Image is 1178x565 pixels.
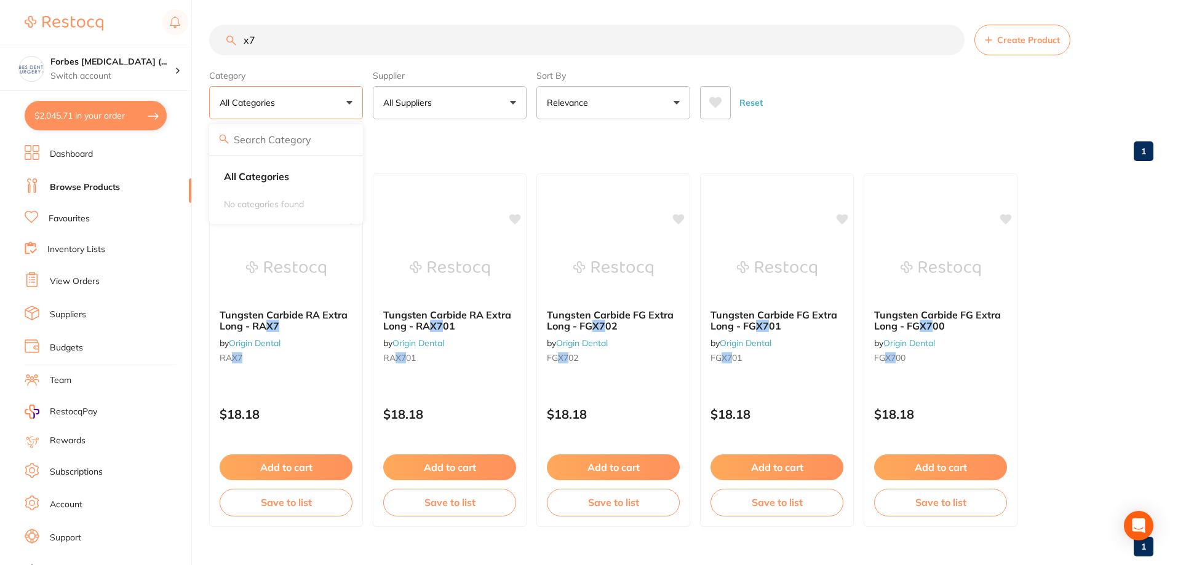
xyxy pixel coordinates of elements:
p: All Suppliers [383,97,437,109]
img: Restocq Logo [25,16,103,31]
button: Save to list [220,489,352,516]
a: Favourites [49,213,90,225]
span: 02 [568,352,578,363]
li: Clear selection [214,164,358,189]
button: Add to cart [383,454,516,480]
span: 01 [443,320,455,332]
a: Restocq Logo [25,9,103,38]
button: $2,045.71 in your order [25,101,167,130]
em: X7 [722,352,732,363]
span: FG [547,352,558,363]
p: $18.18 [383,407,516,421]
a: Origin Dental [556,338,608,349]
button: Add to cart [547,454,680,480]
a: Origin Dental [883,338,935,349]
span: RestocqPay [50,406,97,418]
span: by [710,338,771,349]
em: X7 [430,320,443,332]
b: Tungsten Carbide FG Extra Long - FG X700 [874,309,1007,332]
button: Add to cart [220,454,352,480]
span: by [220,338,281,349]
div: Open Intercom Messenger [1124,511,1153,540]
button: Create Product [974,25,1070,55]
a: Suppliers [50,309,86,321]
b: Tungsten Carbide RA Extra Long - RA X7 [220,309,352,332]
button: Reset [736,86,766,119]
button: Save to list [383,489,516,516]
p: $18.18 [874,407,1007,421]
a: Origin Dental [720,338,771,349]
p: $18.18 [710,407,843,421]
span: 00 [933,320,945,332]
img: Tungsten Carbide RA Extra Long - RA X701 [410,238,490,299]
a: Budgets [50,342,83,354]
b: Tungsten Carbide FG Extra Long - FG X701 [710,309,843,332]
label: Sort By [536,70,690,81]
p: $18.18 [547,407,680,421]
b: Tungsten Carbide RA Extra Long - RA X701 [383,309,516,332]
h4: Forbes Dental Surgery (DentalTown 6) [50,56,175,68]
a: View Orders [50,275,100,288]
span: Tungsten Carbide FG Extra Long - FG [874,309,1001,332]
p: All Categories [220,97,280,109]
span: Tungsten Carbide FG Extra Long - FG [710,309,837,332]
span: by [874,338,935,349]
button: All Categories [209,86,363,119]
button: Save to list [874,489,1007,516]
em: X7 [558,352,568,363]
button: Save to list [547,489,680,516]
span: 01 [732,352,742,363]
a: RestocqPay [25,405,97,419]
em: X7 [756,320,769,332]
img: Tungsten Carbide FG Extra Long - FG X701 [737,238,817,299]
a: Subscriptions [50,466,103,478]
p: Relevance [547,97,593,109]
span: Tungsten Carbide RA Extra Long - RA [383,309,511,332]
button: Save to list [710,489,843,516]
button: All Suppliers [373,86,527,119]
a: Origin Dental [229,338,281,349]
p: $18.18 [220,407,352,421]
button: Relevance [536,86,690,119]
span: RA [383,352,396,363]
em: X7 [885,352,896,363]
p: Switch account [50,70,175,82]
em: X7 [266,320,279,332]
em: X7 [592,320,605,332]
a: 1 [1134,534,1153,559]
input: Search Products [209,25,965,55]
a: Inventory Lists [47,243,105,256]
span: Tungsten Carbide FG Extra Long - FG [547,309,674,332]
span: 01 [406,352,416,363]
span: FG [874,352,885,363]
em: X7 [920,320,933,332]
label: Supplier [373,70,527,81]
li: No categories found [214,192,358,216]
span: 00 [896,352,905,363]
span: Create Product [997,35,1060,45]
a: 1 [1134,139,1153,164]
span: FG [710,352,722,363]
span: by [383,338,444,349]
em: X7 [232,352,242,363]
span: 02 [605,320,618,332]
button: Add to cart [874,454,1007,480]
a: Browse Products [50,181,120,194]
span: Tungsten Carbide RA Extra Long - RA [220,309,348,332]
img: Forbes Dental Surgery (DentalTown 6) [19,57,44,81]
a: Support [50,532,81,544]
input: Search Category [209,124,363,155]
a: Origin Dental [392,338,444,349]
b: Tungsten Carbide FG Extra Long - FG X702 [547,309,680,332]
span: 01 [769,320,781,332]
img: Tungsten Carbide FG Extra Long - FG X702 [573,238,653,299]
a: Account [50,499,82,511]
img: Tungsten Carbide FG Extra Long - FG X700 [901,238,981,299]
img: RestocqPay [25,405,39,419]
a: Team [50,374,71,387]
span: by [547,338,608,349]
button: Add to cart [710,454,843,480]
img: Tungsten Carbide RA Extra Long - RA X7 [246,238,326,299]
span: RA [220,352,232,363]
em: X7 [396,352,406,363]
